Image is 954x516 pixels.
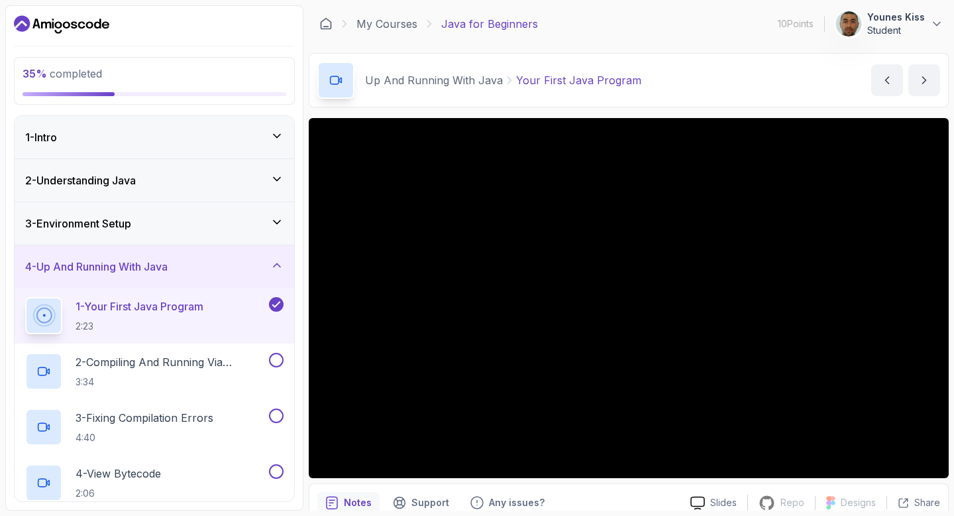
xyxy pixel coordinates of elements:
p: Your First Java Program [516,72,641,88]
button: Support button [385,492,457,513]
button: 1-Your First Java Program2:23 [25,297,284,334]
button: next content [908,64,940,96]
p: 4:40 [76,431,213,444]
p: Younes Kiss [867,11,925,24]
button: 2-Understanding Java [15,159,294,202]
p: Notes [344,496,372,509]
h3: 2 - Understanding Java [25,172,136,188]
p: 1 - Your First Java Program [76,298,203,314]
button: 4-View Bytecode2:06 [25,464,284,501]
p: 2:06 [76,487,161,500]
p: Up And Running With Java [365,72,503,88]
button: 4-Up And Running With Java [15,245,294,288]
img: user profile image [836,11,861,36]
button: notes button [317,492,380,513]
a: My Courses [356,16,417,32]
button: Feedback button [462,492,553,513]
p: Student [867,24,925,37]
h3: 1 - Intro [25,129,57,145]
p: 4 - View Bytecode [76,466,161,482]
p: Share [914,496,940,509]
span: 35 % [23,67,47,80]
p: Designs [841,496,876,509]
h3: 4 - Up And Running With Java [25,259,168,275]
p: Any issues? [489,496,545,509]
button: previous content [871,64,903,96]
a: Dashboard [14,14,109,35]
p: Repo [780,496,804,509]
p: 3:34 [76,375,266,389]
iframe: 2 - Your First Java Program [309,118,949,478]
button: user profile imageYounes KissStudent [835,11,943,37]
button: 2-Compiling And Running Via Terminal3:34 [25,353,284,390]
p: 3 - Fixing Compilation Errors [76,410,213,426]
p: 2:23 [76,320,203,333]
a: Slides [680,496,747,510]
button: 1-Intro [15,116,294,159]
button: 3-Fixing Compilation Errors4:40 [25,409,284,446]
button: Share [886,496,940,509]
p: Support [411,496,449,509]
p: Java for Beginners [441,16,538,32]
p: Slides [710,496,737,509]
button: 3-Environment Setup [15,202,294,245]
p: 2 - Compiling And Running Via Terminal [76,354,266,370]
span: completed [23,67,102,80]
a: Dashboard [319,17,333,31]
h3: 3 - Environment Setup [25,216,131,231]
p: 10 Points [778,17,814,31]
